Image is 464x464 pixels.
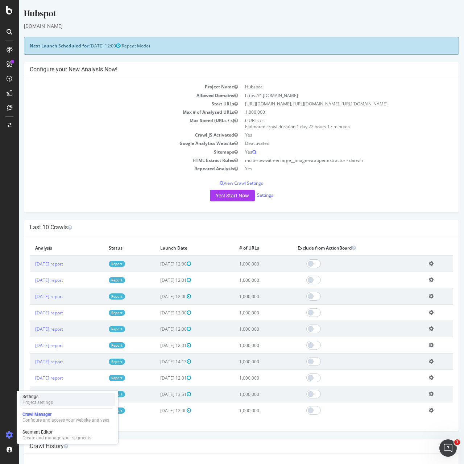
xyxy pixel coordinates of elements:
div: [DOMAIN_NAME] [5,22,440,30]
a: Report [90,310,106,316]
td: 1,000,000 [215,337,273,354]
span: [DATE] 12:01 [141,375,172,381]
h4: Last 10 Crawls [11,224,434,231]
strong: Next Launch Scheduled for: [11,43,71,49]
div: Crawl Manager [22,411,109,417]
a: [DATE] report [16,375,44,381]
th: Launch Date [136,241,215,255]
td: Repeated Analysis [11,164,223,173]
a: [DATE] report [16,293,44,300]
td: 1,000,000 [215,370,273,386]
a: SettingsProject settings [20,393,115,406]
a: Report [90,326,106,332]
span: [DATE] 12:01 [141,277,172,283]
td: 1,000,000 [215,402,273,419]
a: Report [90,407,106,414]
td: Start URLs [11,100,223,108]
td: Google Analytics Website [11,139,223,147]
span: [DATE] 12:00 [141,326,172,332]
td: Sitemaps [11,148,223,156]
td: 1,000,000 [215,305,273,321]
a: [DATE] report [16,407,44,414]
td: Hubspot [223,83,434,91]
span: [DATE] 13:51 [141,391,172,397]
span: [DATE] 12:00 [141,293,172,300]
td: multi-row-with-enlarge__image-wrapper extractor - darwin [223,156,434,164]
iframe: Intercom live chat [439,439,457,457]
a: [DATE] report [16,310,44,316]
td: 6 URLs / s Estimated crawl duration: [223,116,434,131]
div: Segment Editor [22,429,91,435]
td: 1,000,000 [223,108,434,116]
div: Project settings [22,400,53,405]
span: 1 [454,439,460,445]
a: Report [90,375,106,381]
td: 1,000,000 [215,354,273,370]
span: [DATE] 12:00 [141,261,172,267]
th: Analysis [11,241,84,255]
td: Allowed Domains [11,91,223,100]
div: Create and manage your segments [22,435,91,441]
td: Max # of Analysed URLs [11,108,223,116]
a: Segment EditorCreate and manage your segments [20,429,115,442]
th: Status [84,241,136,255]
a: Report [90,391,106,397]
th: # of URLs [215,241,273,255]
td: [URL][DOMAIN_NAME], [URL][DOMAIN_NAME], [URL][DOMAIN_NAME] [223,100,434,108]
td: Yes [223,148,434,156]
td: 1,000,000 [215,321,273,337]
a: [DATE] report [16,277,44,283]
a: Report [90,359,106,365]
div: (Repeat Mode) [5,37,440,55]
td: HTML Extract Rules [11,156,223,164]
a: Report [90,261,106,267]
th: Exclude from ActionBoard [273,241,405,255]
td: Deactivated [223,139,434,147]
span: [DATE] 12:00 [141,310,172,316]
a: [DATE] report [16,261,44,267]
div: Configure and access your website analyses [22,417,109,423]
div: Hubspot [5,7,440,22]
a: [DATE] report [16,391,44,397]
td: 1,000,000 [215,288,273,305]
a: Report [90,342,106,348]
td: Yes [223,131,434,139]
p: View Crawl Settings [11,180,434,186]
td: 1,000,000 [215,272,273,288]
a: Settings [238,192,254,198]
button: Yes! Start Now [191,190,236,201]
td: Crawl JS Activated [11,131,223,139]
a: Report [90,293,106,300]
div: Settings [22,394,53,400]
span: [DATE] 14:13 [141,359,172,365]
span: [DATE] 12:00 [71,43,101,49]
a: [DATE] report [16,342,44,348]
a: Crawl ManagerConfigure and access your website analyses [20,411,115,424]
h4: Crawl History [11,443,434,450]
h4: Configure your New Analysis Now! [11,66,434,73]
td: Yes [223,164,434,173]
td: 1,000,000 [215,386,273,402]
a: [DATE] report [16,326,44,332]
td: https://*.[DOMAIN_NAME] [223,91,434,100]
td: Project Name [11,83,223,91]
span: [DATE] 12:00 [141,407,172,414]
span: 1 day 22 hours 17 minutes [278,124,331,130]
td: Max Speed (URLs / s) [11,116,223,131]
a: [DATE] report [16,359,44,365]
span: [DATE] 12:01 [141,342,172,348]
td: 1,000,000 [215,255,273,272]
a: Report [90,277,106,283]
